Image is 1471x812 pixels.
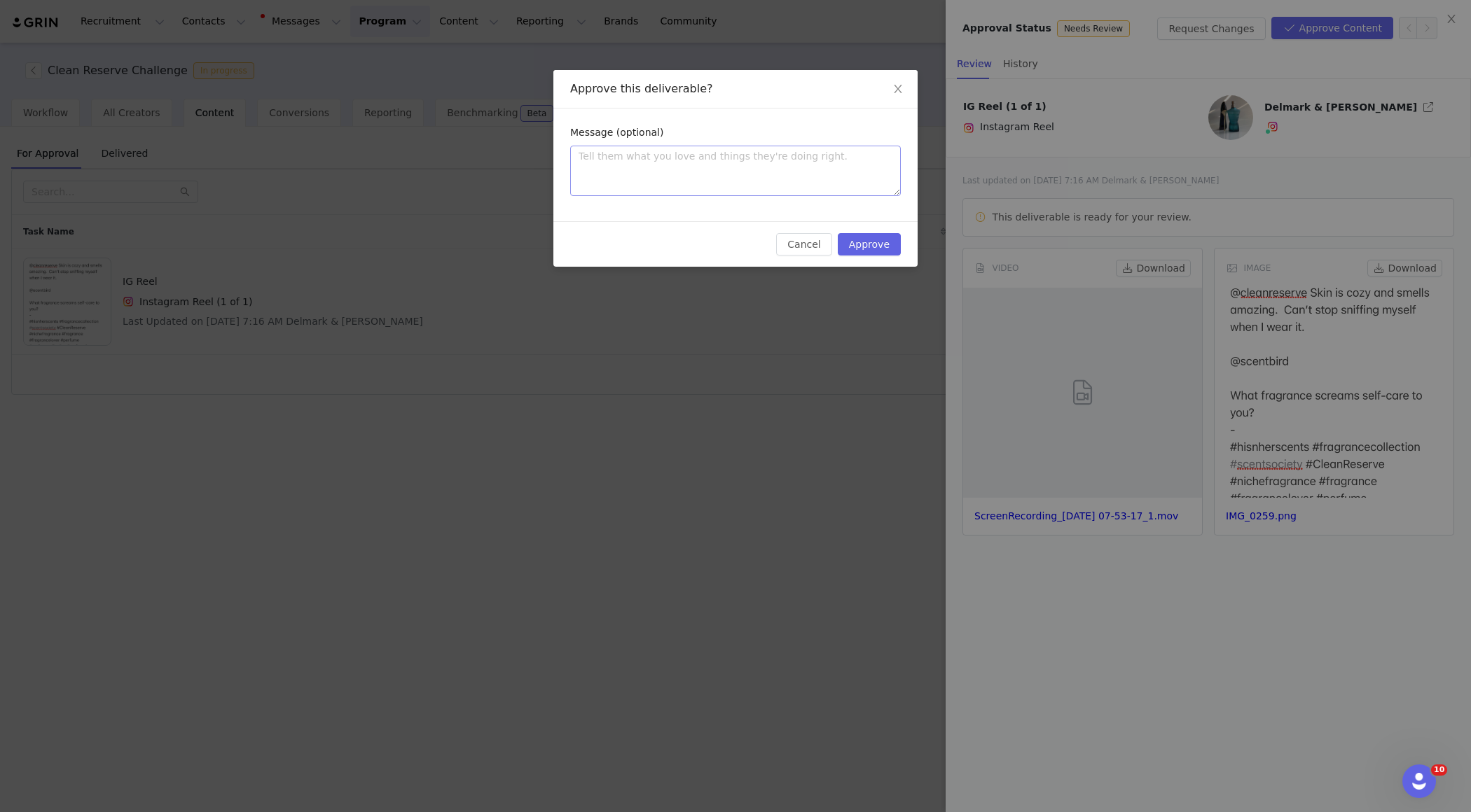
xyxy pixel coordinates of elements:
[570,81,901,97] div: Approve this deliverable?
[570,127,663,138] label: Message (optional)
[838,233,901,255] button: Approve
[878,70,918,109] button: Close
[776,233,831,255] button: Cancel
[892,83,904,94] i: icon: close
[1402,764,1436,798] iframe: Intercom live chat
[1431,764,1447,776] span: 10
